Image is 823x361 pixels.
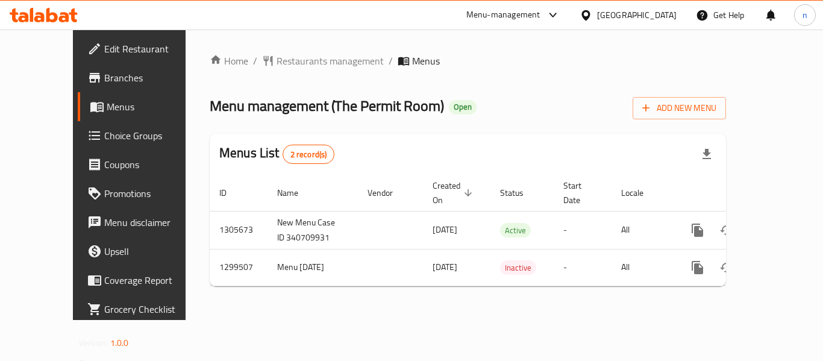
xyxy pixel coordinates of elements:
[597,8,677,22] div: [GEOGRAPHIC_DATA]
[554,249,612,286] td: -
[712,253,741,282] button: Change Status
[79,335,108,351] span: Version:
[268,211,358,249] td: New Menu Case ID 340709931
[466,8,540,22] div: Menu-management
[277,186,314,200] span: Name
[104,186,201,201] span: Promotions
[78,295,210,324] a: Grocery Checklist
[104,244,201,259] span: Upsell
[449,102,477,112] span: Open
[253,54,257,68] li: /
[219,186,242,200] span: ID
[433,259,457,275] span: [DATE]
[500,261,536,275] span: Inactive
[78,150,210,179] a: Coupons
[412,54,440,68] span: Menus
[712,216,741,245] button: Change Status
[692,140,721,169] div: Export file
[210,249,268,286] td: 1299507
[633,97,726,119] button: Add New Menu
[674,175,809,212] th: Actions
[78,237,210,266] a: Upsell
[612,249,674,286] td: All
[104,42,201,56] span: Edit Restaurant
[642,101,716,116] span: Add New Menu
[104,128,201,143] span: Choice Groups
[368,186,408,200] span: Vendor
[104,215,201,230] span: Menu disclaimer
[433,222,457,237] span: [DATE]
[268,249,358,286] td: Menu [DATE]
[210,175,809,286] table: enhanced table
[563,178,597,207] span: Start Date
[621,186,659,200] span: Locale
[803,8,807,22] span: n
[210,54,726,68] nav: breadcrumb
[262,54,384,68] a: Restaurants management
[210,54,248,68] a: Home
[104,302,201,316] span: Grocery Checklist
[78,179,210,208] a: Promotions
[277,54,384,68] span: Restaurants management
[500,186,539,200] span: Status
[683,216,712,245] button: more
[78,208,210,237] a: Menu disclaimer
[500,260,536,275] div: Inactive
[210,211,268,249] td: 1305673
[500,223,531,237] div: Active
[78,266,210,295] a: Coverage Report
[107,99,201,114] span: Menus
[78,92,210,121] a: Menus
[104,71,201,85] span: Branches
[389,54,393,68] li: /
[433,178,476,207] span: Created On
[219,144,334,164] h2: Menus List
[283,149,334,160] span: 2 record(s)
[210,92,444,119] span: Menu management ( The Permit Room )
[683,253,712,282] button: more
[104,157,201,172] span: Coupons
[554,211,612,249] td: -
[449,100,477,115] div: Open
[104,273,201,287] span: Coverage Report
[110,335,129,351] span: 1.0.0
[500,224,531,237] span: Active
[78,121,210,150] a: Choice Groups
[78,34,210,63] a: Edit Restaurant
[78,63,210,92] a: Branches
[612,211,674,249] td: All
